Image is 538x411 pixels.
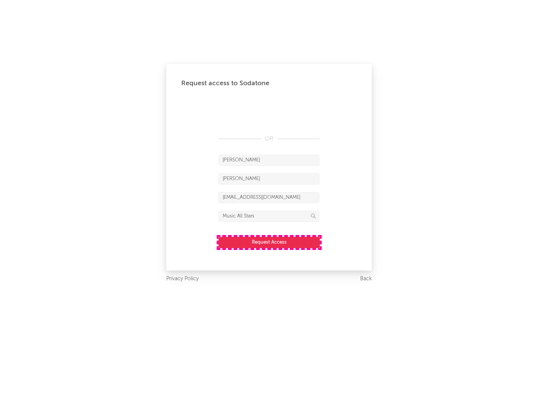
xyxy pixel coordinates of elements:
a: Back [360,274,372,284]
input: First Name [219,155,319,166]
input: Last Name [219,173,319,185]
input: Division [219,211,319,222]
div: Request access to Sodatone [181,79,357,88]
button: Request Access [219,237,320,248]
div: OR [219,135,319,143]
input: Email [219,192,319,203]
a: Privacy Policy [166,274,199,284]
